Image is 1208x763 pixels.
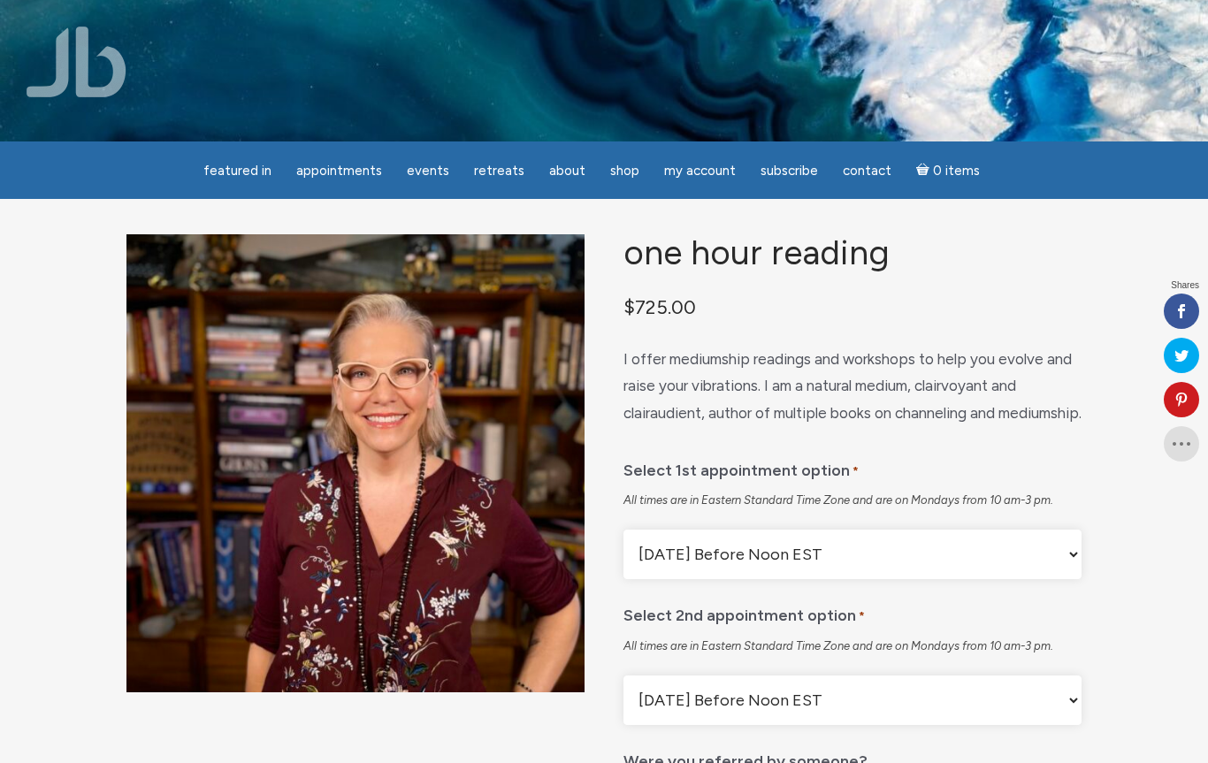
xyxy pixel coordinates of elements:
a: Events [396,154,460,188]
span: 0 items [933,164,980,178]
span: Appointments [296,163,382,179]
span: featured in [203,163,271,179]
a: Contact [832,154,902,188]
a: Shop [600,154,650,188]
label: Select 1st appointment option [623,448,859,486]
span: My Account [664,163,736,179]
div: All times are in Eastern Standard Time Zone and are on Mondays from 10 am-3 pm. [623,492,1082,508]
a: My Account [654,154,746,188]
a: Subscribe [750,154,829,188]
a: Appointments [286,154,393,188]
a: About [539,154,596,188]
span: About [549,163,585,179]
span: Contact [843,163,891,179]
span: Shares [1171,281,1199,290]
a: Retreats [463,154,535,188]
label: Select 2nd appointment option [623,593,865,631]
span: $ [623,295,635,318]
h1: One Hour Reading [623,234,1082,272]
a: featured in [193,154,282,188]
div: All times are in Eastern Standard Time Zone and are on Mondays from 10 am-3 pm. [623,638,1082,654]
i: Cart [916,163,933,179]
span: Events [407,163,449,179]
bdi: 725.00 [623,295,696,318]
span: Subscribe [761,163,818,179]
span: Retreats [474,163,524,179]
span: I offer mediumship readings and workshops to help you evolve and raise your vibrations. I am a na... [623,350,1082,422]
a: Cart0 items [906,152,990,188]
img: One Hour Reading [126,234,585,692]
img: Jamie Butler. The Everyday Medium [27,27,126,97]
span: Shop [610,163,639,179]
